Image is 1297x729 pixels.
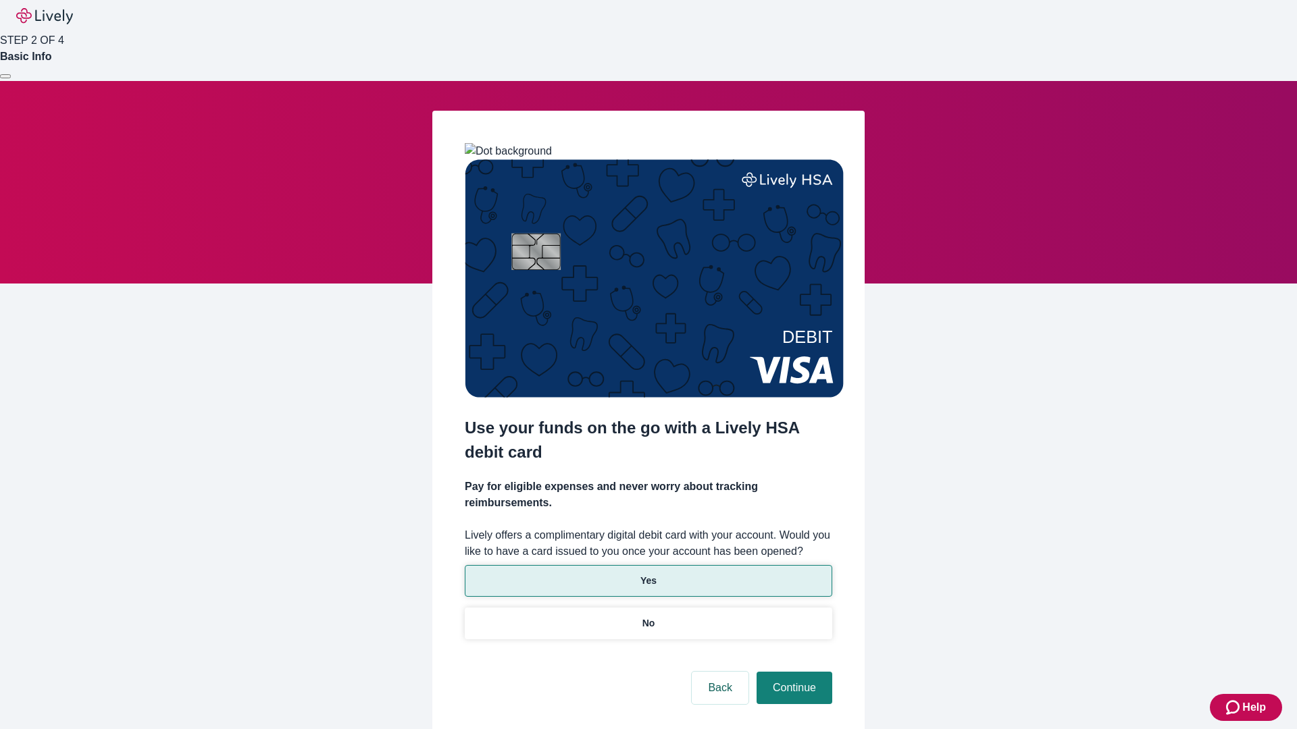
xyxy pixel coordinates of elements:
[1210,694,1282,721] button: Zendesk support iconHelp
[465,159,844,398] img: Debit card
[465,416,832,464] h2: Use your funds on the go with a Lively HSA debit card
[1226,699,1242,715] svg: Zendesk support icon
[1242,699,1266,715] span: Help
[642,616,655,630] p: No
[465,607,832,639] button: No
[465,565,832,597] button: Yes
[640,574,657,588] p: Yes
[465,143,552,159] img: Dot background
[757,672,832,704] button: Continue
[16,8,73,24] img: Lively
[465,527,832,560] label: Lively offers a complimentary digital debit card with your account. Would you like to have a card...
[465,479,832,511] h4: Pay for eligible expenses and never worry about tracking reimbursements.
[692,672,748,704] button: Back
